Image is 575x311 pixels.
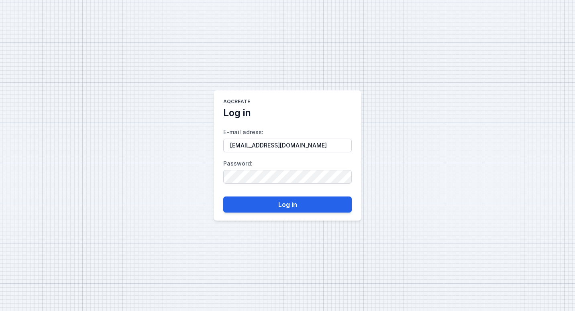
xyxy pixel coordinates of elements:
[223,196,352,213] button: Log in
[223,139,352,152] input: E-mail adress:
[223,106,251,119] h2: Log in
[223,98,250,106] h1: AQcreate
[223,170,352,184] input: Password:
[223,126,352,152] label: E-mail adress :
[223,157,352,184] label: Password :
